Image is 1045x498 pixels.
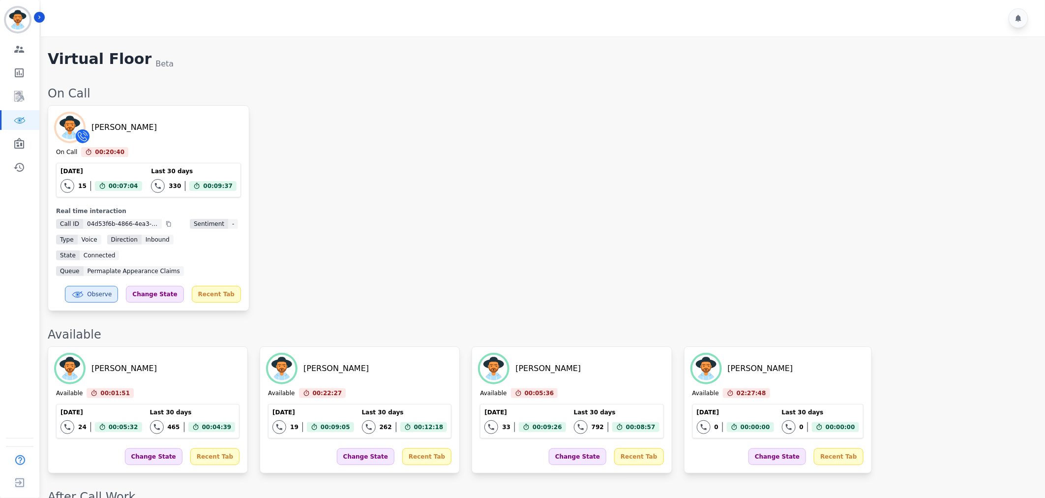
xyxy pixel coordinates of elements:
[56,207,241,215] div: Real time interaction
[525,388,554,398] span: 00:05:36
[614,448,663,465] div: Recent Tab
[380,423,392,431] div: 262
[6,8,30,31] img: Bordered avatar
[480,389,507,398] div: Available
[56,250,80,260] span: State
[814,448,863,465] div: Recent Tab
[826,422,855,432] span: 00:00:00
[151,167,237,175] div: Last 30 days
[95,147,124,157] span: 00:20:40
[84,266,184,276] span: Permaplate Appearance Claims
[290,423,299,431] div: 19
[414,422,444,432] span: 00:12:18
[228,219,238,229] span: -
[692,355,720,382] img: Avatar
[78,182,87,190] div: 15
[782,408,859,416] div: Last 30 days
[800,423,804,431] div: 0
[65,286,118,303] button: Observe
[125,448,182,465] div: Change State
[515,363,581,374] div: [PERSON_NAME]
[56,355,84,382] img: Avatar
[60,167,142,175] div: [DATE]
[126,286,183,303] div: Change State
[56,148,77,157] div: On Call
[56,219,83,229] span: Call ID
[150,408,236,416] div: Last 30 days
[748,448,806,465] div: Change State
[574,408,659,416] div: Last 30 days
[56,235,78,245] span: Type
[91,363,157,374] div: [PERSON_NAME]
[272,408,354,416] div: [DATE]
[626,422,656,432] span: 00:08:57
[56,114,84,141] img: Avatar
[737,388,766,398] span: 02:27:48
[268,355,296,382] img: Avatar
[56,266,83,276] span: Queue
[87,290,112,298] span: Observe
[107,235,142,245] span: Direction
[48,86,1035,101] div: On Call
[78,423,87,431] div: 24
[592,423,604,431] div: 792
[109,422,138,432] span: 00:05:32
[484,408,566,416] div: [DATE]
[155,58,174,70] div: Beta
[80,250,119,260] span: connected
[91,122,157,133] div: [PERSON_NAME]
[202,422,232,432] span: 00:04:39
[192,286,241,303] div: Recent Tab
[60,408,142,416] div: [DATE]
[321,422,350,432] span: 00:09:05
[48,327,1035,342] div: Available
[48,50,151,70] h1: Virtual Floor
[169,182,181,190] div: 330
[109,181,138,191] span: 00:07:04
[715,423,718,431] div: 0
[402,448,451,465] div: Recent Tab
[78,235,101,245] span: voice
[142,235,174,245] span: inbound
[313,388,342,398] span: 00:22:27
[303,363,369,374] div: [PERSON_NAME]
[337,448,394,465] div: Change State
[533,422,562,432] span: 00:09:26
[728,363,793,374] div: [PERSON_NAME]
[692,389,719,398] div: Available
[190,448,239,465] div: Recent Tab
[268,389,295,398] div: Available
[502,423,510,431] div: 33
[168,423,180,431] div: 465
[83,219,162,229] span: 04d53f6b-4866-4ea3-b10d-8e13223482d4
[100,388,130,398] span: 00:01:51
[480,355,508,382] img: Avatar
[190,219,228,229] span: Sentiment
[203,181,233,191] span: 00:09:37
[697,408,774,416] div: [DATE]
[741,422,770,432] span: 00:00:00
[549,448,606,465] div: Change State
[362,408,448,416] div: Last 30 days
[56,389,83,398] div: Available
